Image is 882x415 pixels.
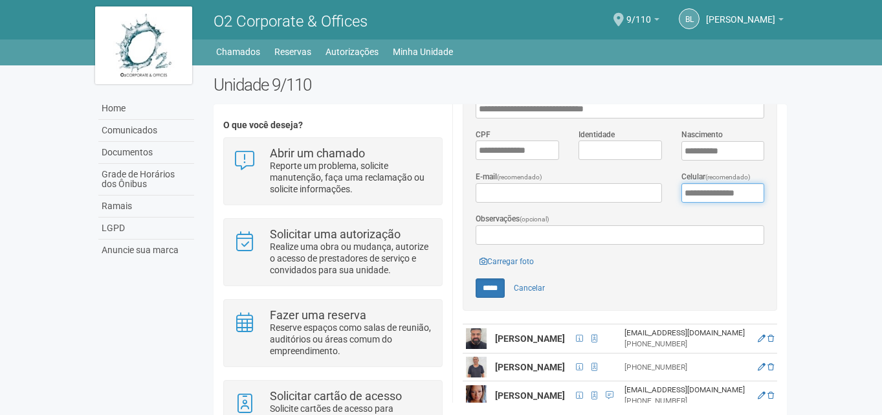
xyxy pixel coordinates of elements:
a: 9/110 [626,16,659,27]
span: (recomendado) [705,174,751,181]
span: brunno lopes [706,2,775,25]
a: [PERSON_NAME] [706,16,784,27]
span: (opcional) [520,216,549,223]
strong: Solicitar uma autorização [270,227,401,241]
strong: [PERSON_NAME] [495,333,565,344]
img: user.png [466,328,487,349]
a: Grade de Horários dos Ônibus [98,164,194,196]
label: CPF [476,129,491,140]
span: (recomendado) [497,174,542,181]
a: Anuncie sua marca [98,240,194,261]
a: Carregar foto [476,254,538,269]
p: Realize uma obra ou mudança, autorize o acesso de prestadores de serviço e convidados para sua un... [270,241,432,276]
label: Nascimento [681,129,723,140]
label: Observações [476,213,549,225]
h2: Unidade 9/110 [214,75,788,95]
p: Reporte um problema, solicite manutenção, faça uma reclamação ou solicite informações. [270,160,432,195]
span: 9/110 [626,2,651,25]
strong: Fazer uma reserva [270,308,366,322]
a: Editar membro [758,391,766,400]
a: Chamados [216,43,260,61]
p: Reserve espaços como salas de reunião, auditórios ou áreas comum do empreendimento. [270,322,432,357]
a: Comunicados [98,120,194,142]
h4: O que você deseja? [223,120,443,130]
label: E-mail [476,171,542,183]
a: Fazer uma reserva Reserve espaços como salas de reunião, auditórios ou áreas comum do empreendime... [234,309,432,357]
img: logo.jpg [95,6,192,84]
strong: Abrir um chamado [270,146,365,160]
a: bl [679,8,700,29]
a: LGPD [98,218,194,240]
div: [PHONE_NUMBER] [624,362,751,373]
a: Excluir membro [767,334,774,343]
a: Cancelar [507,278,552,298]
label: Identidade [579,129,615,140]
strong: [PERSON_NAME] [495,362,565,372]
a: Minha Unidade [393,43,453,61]
a: Excluir membro [767,363,774,372]
div: [EMAIL_ADDRESS][DOMAIN_NAME] [624,328,751,339]
a: Editar membro [758,334,766,343]
a: Abrir um chamado Reporte um problema, solicite manutenção, faça uma reclamação ou solicite inform... [234,148,432,195]
div: [EMAIL_ADDRESS][DOMAIN_NAME] [624,385,751,396]
strong: [PERSON_NAME] [495,390,565,401]
a: Editar membro [758,363,766,372]
a: Ramais [98,196,194,218]
label: Celular [681,171,751,183]
img: user.png [466,385,487,406]
span: O2 Corporate & Offices [214,12,368,30]
a: Documentos [98,142,194,164]
div: [PHONE_NUMBER] [624,339,751,350]
img: user.png [466,357,487,377]
a: Reservas [274,43,311,61]
a: Home [98,98,194,120]
a: Autorizações [325,43,379,61]
div: [PHONE_NUMBER] [624,396,751,407]
a: Excluir membro [767,391,774,400]
strong: Solicitar cartão de acesso [270,389,402,403]
a: Solicitar uma autorização Realize uma obra ou mudança, autorize o acesso de prestadores de serviç... [234,229,432,276]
